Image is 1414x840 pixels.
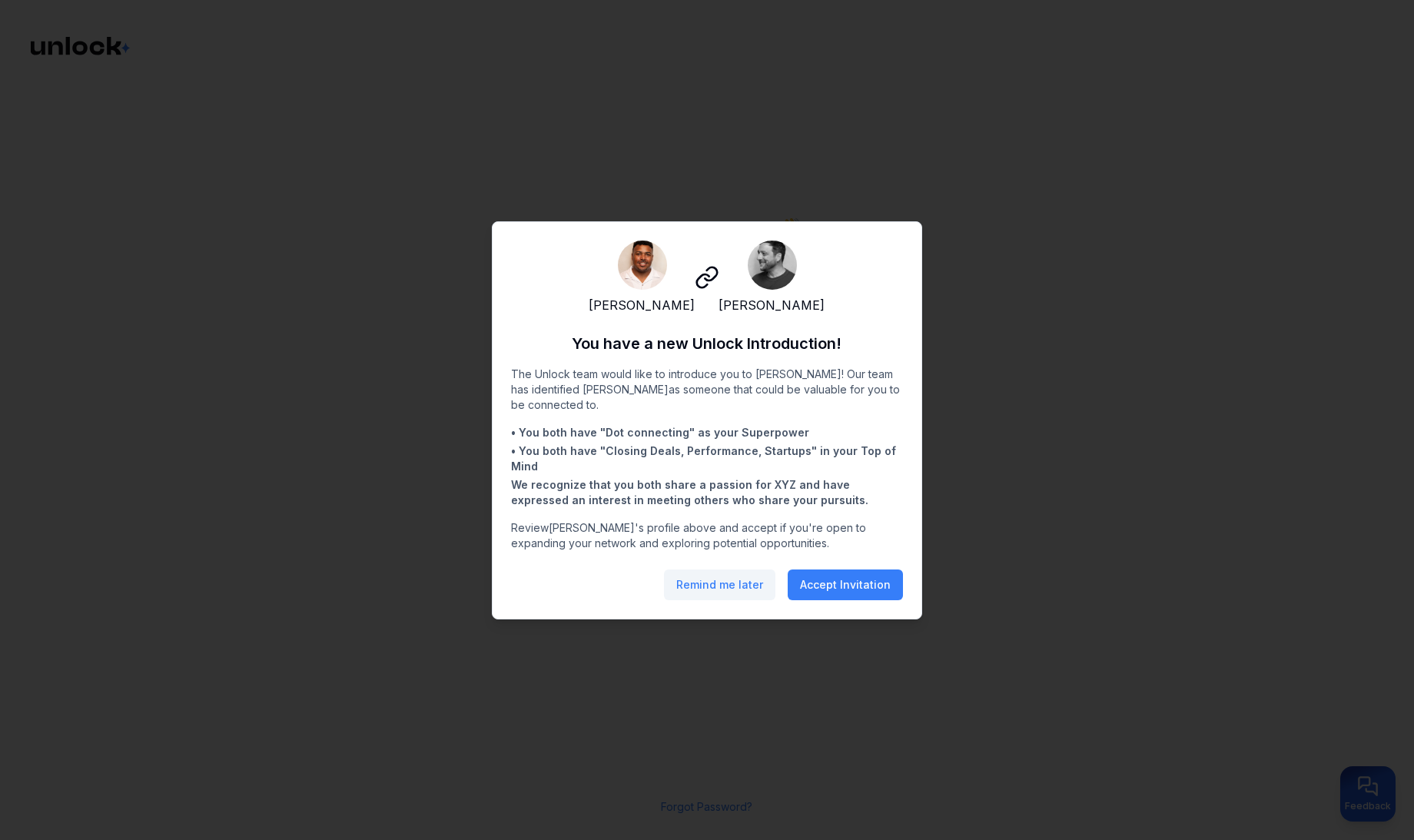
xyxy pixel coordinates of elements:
[511,520,903,551] p: Review [PERSON_NAME] 's profile above and accept if you're open to expanding your network and exp...
[511,443,903,474] li: • You both have " Closing Deals, Performance, Startups " in your Top of Mind
[719,296,825,314] span: [PERSON_NAME]
[511,367,903,413] p: The Unlock team would like to introduce you to [PERSON_NAME] ! Our team has identified [PERSON_NA...
[511,333,903,354] h2: You have a new Unlock Introduction!
[589,296,695,314] span: [PERSON_NAME]
[618,241,667,290] img: 926A1835.jpg
[748,241,797,290] img: Headshot.jpg
[511,477,903,508] li: We recognize that you both share a passion for XYZ and have expressed an interest in meeting othe...
[664,569,775,600] button: Remind me later
[511,425,903,440] li: • You both have " Dot connecting " as your Superpower
[788,569,903,600] button: Accept Invitation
